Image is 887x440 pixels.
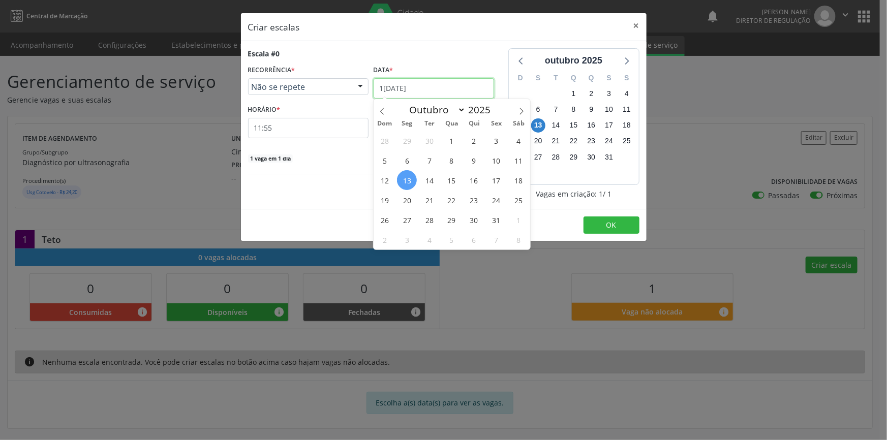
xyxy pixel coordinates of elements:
[566,134,580,148] span: quarta-feira, 22 de outubro de 2025
[486,150,506,170] span: Outubro 10, 2025
[566,118,580,133] span: quarta-feira, 15 de outubro de 2025
[442,230,462,249] span: Novembro 5, 2025
[442,131,462,150] span: Outubro 1, 2025
[375,230,394,249] span: Novembro 2, 2025
[419,170,439,190] span: Outubro 14, 2025
[584,103,598,117] span: quinta-feira, 9 de outubro de 2025
[508,120,530,127] span: Sáb
[397,131,417,150] span: Setembro 29, 2025
[531,103,545,117] span: segunda-feira, 6 de outubro de 2025
[508,188,639,199] div: Vagas em criação: 1
[397,230,417,249] span: Novembro 3, 2025
[397,150,417,170] span: Outubro 6, 2025
[566,150,580,164] span: quarta-feira, 29 de outubro de 2025
[466,103,499,116] input: Year
[509,230,529,249] span: Novembro 8, 2025
[584,118,598,133] span: quinta-feira, 16 de outubro de 2025
[620,103,634,117] span: sábado, 11 de outubro de 2025
[606,220,617,230] span: OK
[375,170,394,190] span: Outubro 12, 2025
[248,62,295,78] label: RECORRÊNCIA
[397,190,417,210] span: Outubro 20, 2025
[549,134,563,148] span: terça-feira, 21 de outubro de 2025
[509,131,529,150] span: Outubro 4, 2025
[600,70,618,86] div: S
[405,103,466,117] select: Month
[486,210,506,230] span: Outubro 31, 2025
[374,78,494,99] input: Selecione uma data
[418,120,441,127] span: Ter
[441,120,463,127] span: Qua
[602,150,616,164] span: sexta-feira, 31 de outubro de 2025
[252,82,348,92] span: Não se repete
[464,230,484,249] span: Novembro 6, 2025
[419,210,439,230] span: Outubro 28, 2025
[584,150,598,164] span: quinta-feira, 30 de outubro de 2025
[509,190,529,210] span: Outubro 25, 2025
[620,86,634,101] span: sábado, 4 de outubro de 2025
[374,62,393,78] label: Data
[464,210,484,230] span: Outubro 30, 2025
[512,70,530,86] div: D
[442,210,462,230] span: Outubro 29, 2025
[602,103,616,117] span: sexta-feira, 10 de outubro de 2025
[397,210,417,230] span: Outubro 27, 2025
[566,86,580,101] span: quarta-feira, 1 de outubro de 2025
[620,134,634,148] span: sábado, 25 de outubro de 2025
[486,230,506,249] span: Novembro 7, 2025
[584,86,598,101] span: quinta-feira, 2 de outubro de 2025
[485,120,508,127] span: Sex
[375,131,394,150] span: Setembro 28, 2025
[442,190,462,210] span: Outubro 22, 2025
[584,134,598,148] span: quinta-feira, 23 de outubro de 2025
[620,118,634,133] span: sábado, 18 de outubro de 2025
[248,118,369,138] input: 00:00
[375,150,394,170] span: Outubro 5, 2025
[248,154,293,163] span: 1 vaga em 1 dia
[549,103,563,117] span: terça-feira, 7 de outubro de 2025
[531,150,545,164] span: segunda-feira, 27 de outubro de 2025
[464,170,484,190] span: Outubro 16, 2025
[248,20,300,34] h5: Criar escalas
[531,118,545,133] span: segunda-feira, 13 de outubro de 2025
[419,230,439,249] span: Novembro 4, 2025
[486,190,506,210] span: Outubro 24, 2025
[375,190,394,210] span: Outubro 19, 2025
[618,70,636,86] div: S
[419,150,439,170] span: Outubro 7, 2025
[486,131,506,150] span: Outubro 3, 2025
[464,190,484,210] span: Outubro 23, 2025
[566,103,580,117] span: quarta-feira, 8 de outubro de 2025
[541,54,606,68] div: outubro 2025
[547,70,565,86] div: T
[509,150,529,170] span: Outubro 11, 2025
[603,188,611,199] span: / 1
[374,120,396,127] span: Dom
[549,118,563,133] span: terça-feira, 14 de outubro de 2025
[509,210,529,230] span: Novembro 1, 2025
[602,118,616,133] span: sexta-feira, 17 de outubro de 2025
[486,170,506,190] span: Outubro 17, 2025
[419,131,439,150] span: Setembro 30, 2025
[602,86,616,101] span: sexta-feira, 3 de outubro de 2025
[442,170,462,190] span: Outubro 15, 2025
[584,216,639,234] button: OK
[531,134,545,148] span: segunda-feira, 20 de outubro de 2025
[549,150,563,164] span: terça-feira, 28 de outubro de 2025
[419,190,439,210] span: Outubro 21, 2025
[509,170,529,190] span: Outubro 18, 2025
[583,70,600,86] div: Q
[464,131,484,150] span: Outubro 2, 2025
[565,70,583,86] div: Q
[529,70,547,86] div: S
[464,150,484,170] span: Outubro 9, 2025
[396,120,418,127] span: Seg
[463,120,485,127] span: Qui
[248,102,281,118] label: HORÁRIO
[248,48,280,59] div: Escala #0
[602,134,616,148] span: sexta-feira, 24 de outubro de 2025
[442,150,462,170] span: Outubro 8, 2025
[397,170,417,190] span: Outubro 13, 2025
[626,13,647,38] button: Close
[375,210,394,230] span: Outubro 26, 2025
